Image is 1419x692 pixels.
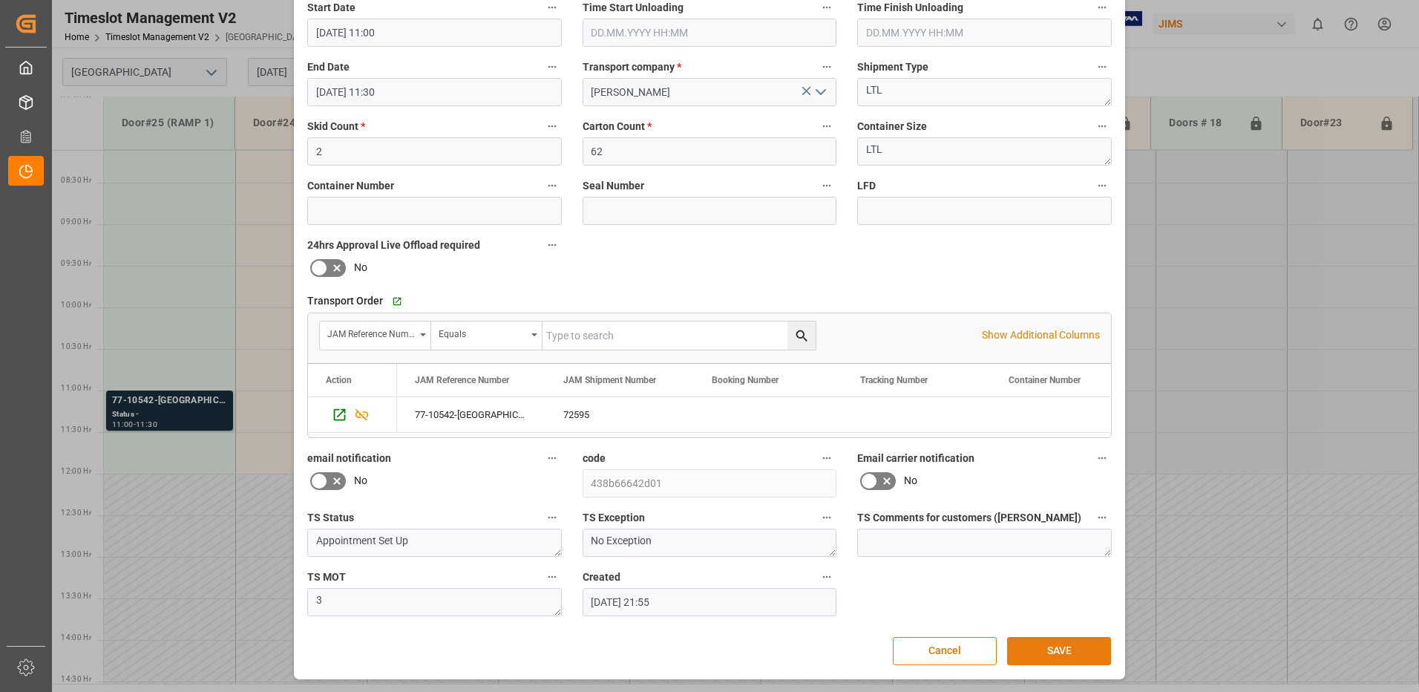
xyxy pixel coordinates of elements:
[809,81,831,104] button: open menu
[583,510,645,526] span: TS Exception
[817,567,836,587] button: Created
[583,588,837,616] input: DD.MM.YYYY HH:MM
[563,375,656,385] span: JAM Shipment Number
[1092,176,1112,195] button: LFD
[817,448,836,468] button: code
[326,375,352,385] div: Action
[1092,117,1112,136] button: Container Size
[583,19,837,47] input: DD.MM.YYYY HH:MM
[307,529,562,557] textarea: Appointment Set Up
[1092,508,1112,527] button: TS Comments for customers ([PERSON_NAME])
[307,588,562,616] textarea: 3
[787,321,816,350] button: search button
[857,451,974,466] span: Email carrier notification
[817,508,836,527] button: TS Exception
[712,375,779,385] span: Booking Number
[431,321,543,350] button: open menu
[307,178,394,194] span: Container Number
[307,119,365,134] span: Skid Count
[543,57,562,76] button: End Date
[1007,637,1111,665] button: SAVE
[583,569,620,585] span: Created
[860,375,928,385] span: Tracking Number
[307,293,383,309] span: Transport Order
[583,178,644,194] span: Seal Number
[817,176,836,195] button: Seal Number
[583,529,837,557] textarea: No Exception
[1092,448,1112,468] button: Email carrier notification
[307,451,391,466] span: email notification
[415,375,509,385] span: JAM Reference Number
[354,473,367,489] span: No
[397,397,545,432] div: 77-10542-[GEOGRAPHIC_DATA]
[327,324,415,341] div: JAM Reference Number
[307,510,354,526] span: TS Status
[583,59,681,75] span: Transport company
[307,78,562,106] input: DD.MM.YYYY HH:MM
[904,473,917,489] span: No
[857,137,1112,166] textarea: LTL
[354,260,367,275] span: No
[543,176,562,195] button: Container Number
[817,117,836,136] button: Carton Count *
[307,569,346,585] span: TS MOT
[308,397,397,433] div: Press SPACE to select this row.
[817,57,836,76] button: Transport company *
[307,59,350,75] span: End Date
[543,567,562,587] button: TS MOT
[543,117,562,136] button: Skid Count *
[543,321,816,350] input: Type to search
[1009,375,1081,385] span: Container Number
[439,324,526,341] div: Equals
[543,508,562,527] button: TS Status
[543,235,562,255] button: 24hrs Approval Live Offload required
[857,510,1081,526] span: TS Comments for customers ([PERSON_NAME])
[307,19,562,47] input: DD.MM.YYYY HH:MM
[857,178,876,194] span: LFD
[893,637,997,665] button: Cancel
[982,327,1100,343] p: Show Additional Columns
[857,59,928,75] span: Shipment Type
[857,119,927,134] span: Container Size
[307,238,480,253] span: 24hrs Approval Live Offload required
[320,321,431,350] button: open menu
[857,78,1112,106] textarea: LTL
[583,119,652,134] span: Carton Count
[857,19,1112,47] input: DD.MM.YYYY HH:MM
[545,397,694,432] div: 72595
[583,451,606,466] span: code
[543,448,562,468] button: email notification
[1092,57,1112,76] button: Shipment Type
